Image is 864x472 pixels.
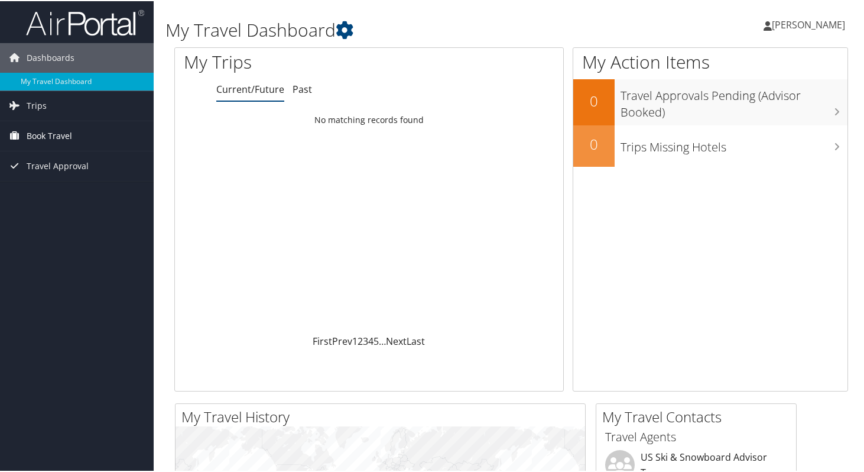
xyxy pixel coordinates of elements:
[573,90,615,110] h2: 0
[175,108,563,130] td: No matching records found
[26,8,144,35] img: airportal-logo.png
[573,133,615,153] h2: 0
[602,406,796,426] h2: My Travel Contacts
[165,17,626,41] h1: My Travel Dashboard
[181,406,585,426] h2: My Travel History
[27,150,89,180] span: Travel Approval
[216,82,284,95] a: Current/Future
[184,49,392,73] h1: My Trips
[605,428,787,444] h3: Travel Agents
[332,334,352,347] a: Prev
[407,334,425,347] a: Last
[386,334,407,347] a: Next
[293,82,312,95] a: Past
[352,334,358,347] a: 1
[573,78,847,124] a: 0Travel Approvals Pending (Advisor Booked)
[621,132,847,154] h3: Trips Missing Hotels
[27,90,47,119] span: Trips
[764,6,857,41] a: [PERSON_NAME]
[379,334,386,347] span: …
[27,42,74,72] span: Dashboards
[772,17,845,30] span: [PERSON_NAME]
[363,334,368,347] a: 3
[573,124,847,166] a: 0Trips Missing Hotels
[368,334,373,347] a: 4
[358,334,363,347] a: 2
[573,49,847,73] h1: My Action Items
[621,80,847,119] h3: Travel Approvals Pending (Advisor Booked)
[373,334,379,347] a: 5
[27,120,72,150] span: Book Travel
[313,334,332,347] a: First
